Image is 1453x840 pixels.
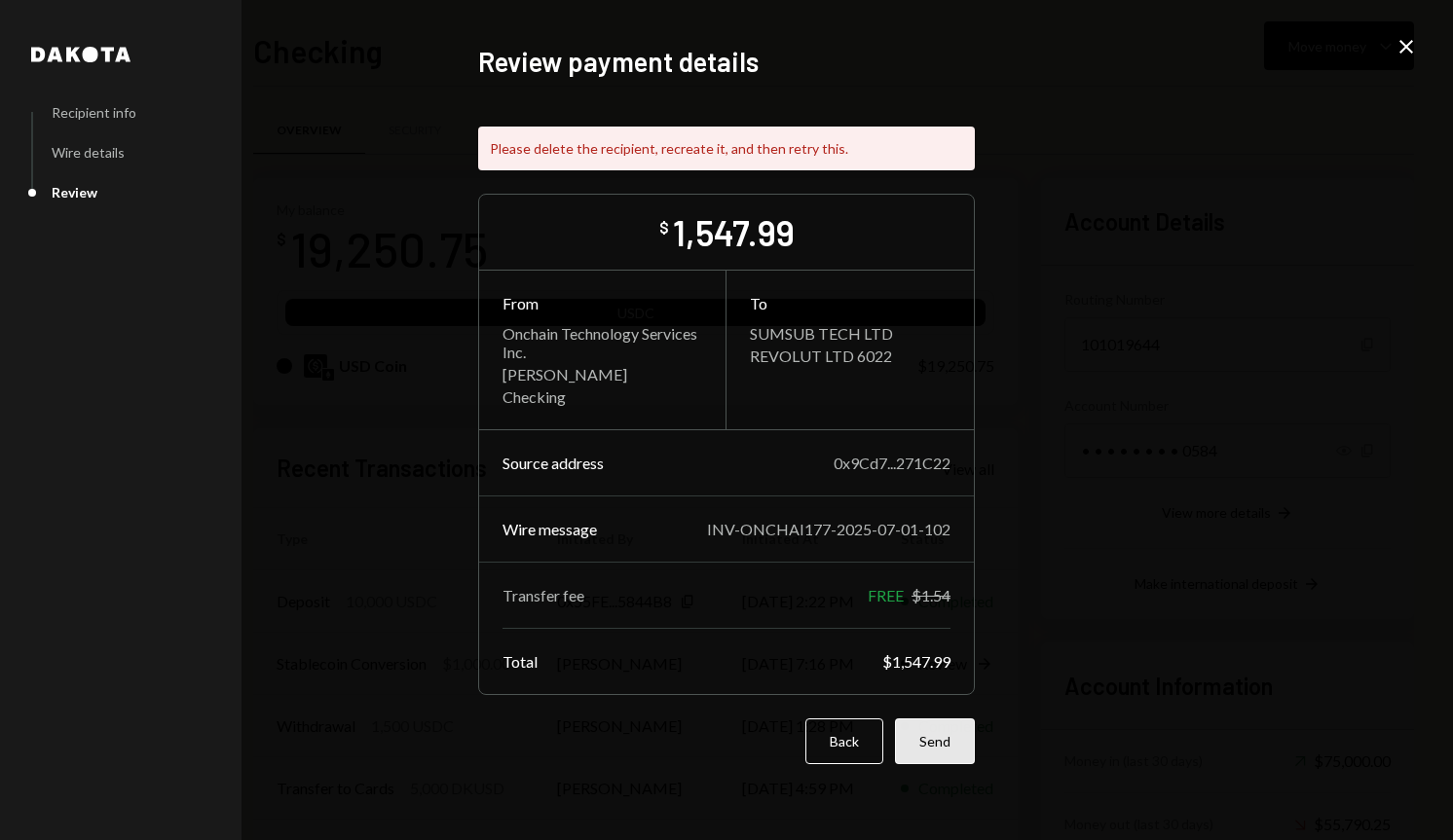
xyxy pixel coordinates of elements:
[659,218,669,237] div: $
[750,324,950,343] div: SUMSUB TECH LTD
[52,144,125,161] div: Wire details
[834,454,950,472] div: 0x9Cd7...271C22
[503,387,702,406] div: Checking
[52,184,97,201] div: Review
[912,586,950,604] div: $1.54
[52,104,136,121] div: Recipient info
[882,652,950,671] div: $1,547.99
[503,652,538,671] div: Total
[503,294,702,312] div: From
[673,210,795,254] div: 1,547.99
[478,127,975,170] div: Please delete the recipient, recreate it, and then retry this.
[895,718,975,764] button: Send
[868,586,904,604] div: FREE
[478,43,975,81] h2: Review payment details
[503,324,702,361] div: Onchain Technology Services Inc.
[503,586,584,604] div: Transfer fee
[750,294,950,312] div: To
[805,718,883,764] button: Back
[503,520,597,538] div: Wire message
[707,520,950,538] div: INV-ONCHAI177-2025-07-01-102
[503,454,604,472] div: Source address
[750,347,950,365] div: REVOLUT LTD 6022
[503,365,702,383] div: [PERSON_NAME]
